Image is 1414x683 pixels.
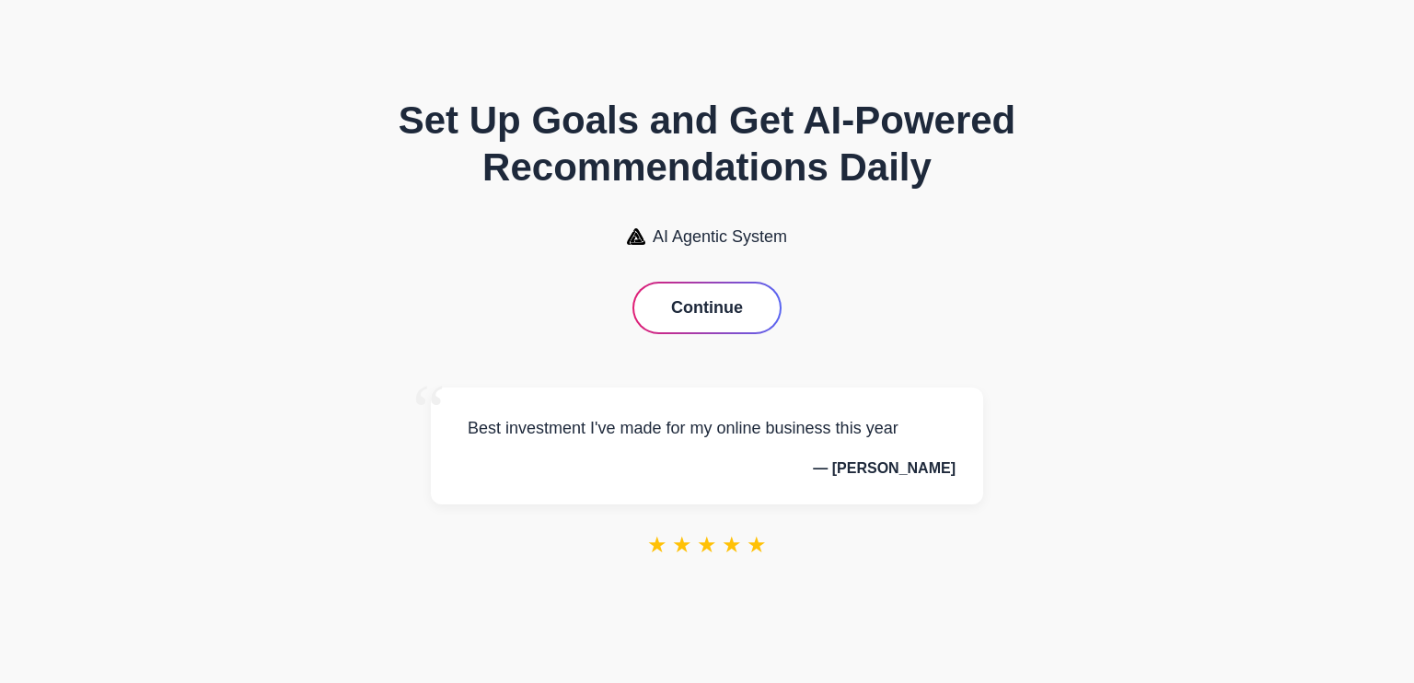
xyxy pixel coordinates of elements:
span: ★ [697,532,717,558]
span: AI Agentic System [653,227,787,247]
span: ★ [647,532,667,558]
span: ★ [722,532,742,558]
span: “ [412,369,446,453]
p: Best investment I've made for my online business this year [458,415,956,442]
h1: Set Up Goals and Get AI-Powered Recommendations Daily [357,98,1057,191]
button: Continue [634,284,780,332]
span: ★ [672,532,692,558]
p: — [PERSON_NAME] [458,460,956,477]
img: AI Agentic System Logo [627,228,645,245]
span: ★ [747,532,767,558]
